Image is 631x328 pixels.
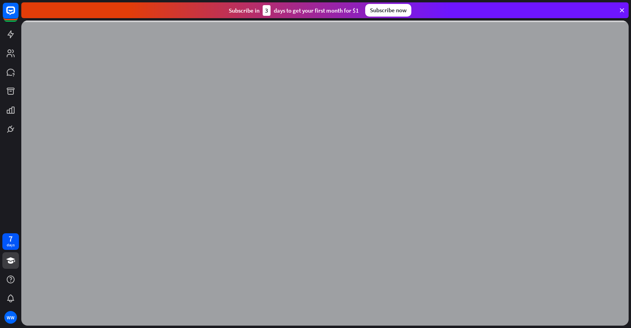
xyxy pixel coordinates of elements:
div: Subscribe in days to get your first month for $1 [229,5,359,16]
div: 3 [263,5,271,16]
div: Subscribe now [365,4,411,17]
div: days [7,242,15,248]
a: 7 days [2,233,19,250]
div: 7 [9,235,13,242]
div: WW [4,311,17,324]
